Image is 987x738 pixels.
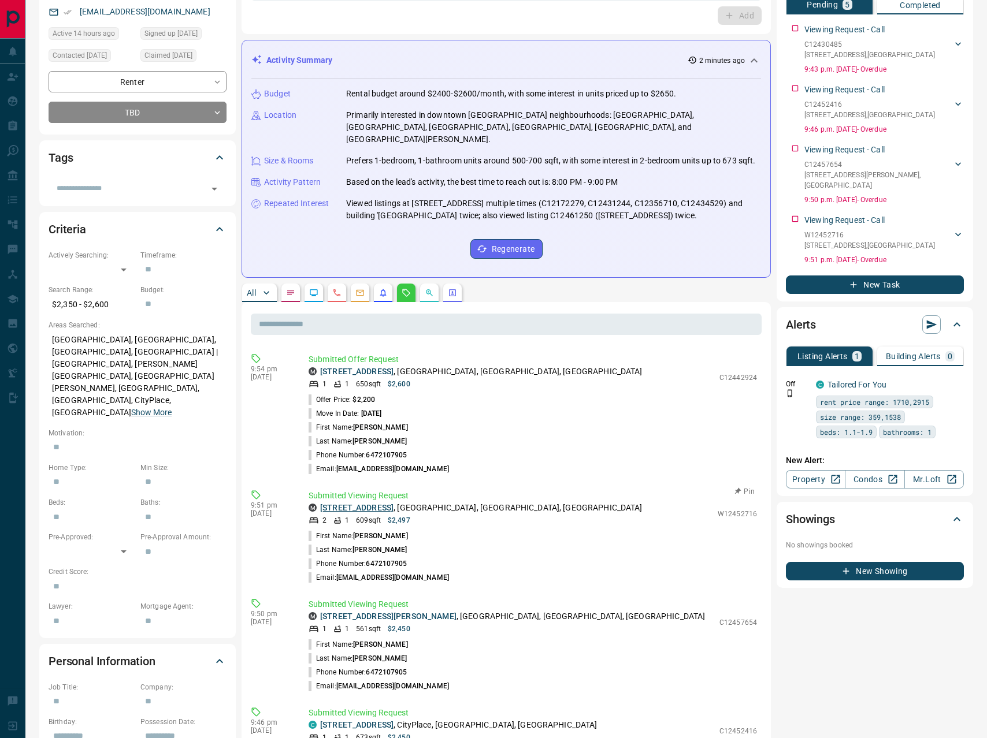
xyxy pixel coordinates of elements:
p: 9:51 p.m. [DATE] - Overdue [804,255,964,265]
p: Search Range: [49,285,135,295]
p: Possession Date: [140,717,227,727]
a: Tailored For You [828,380,886,389]
span: [PERSON_NAME] [353,532,407,540]
p: Lawyer: [49,601,135,612]
p: Timeframe: [140,250,227,260]
div: W12452716[STREET_ADDRESS],[GEOGRAPHIC_DATA] [804,228,964,253]
span: [EMAIL_ADDRESS][DOMAIN_NAME] [336,682,449,690]
p: Pre-Approval Amount: [140,532,227,542]
span: $2,200 [352,396,375,404]
p: Viewing Request - Call [804,24,885,36]
div: Alerts [786,311,964,338]
button: New Showing [786,562,964,580]
p: Prefers 1-bedroom, 1-bathroom units around 500-700 sqft, with some interest in 2-bedroom units up... [346,155,755,167]
span: [EMAIL_ADDRESS][DOMAIN_NAME] [336,465,449,473]
p: Location [264,109,296,121]
svg: Calls [332,288,342,297]
p: $2,497 [388,515,410,525]
p: Completed [900,1,941,9]
p: 1 [345,624,349,634]
svg: Notes [286,288,295,297]
p: Viewed listings at [STREET_ADDRESS] multiple times (C12172279, C12431244, C12356710, C12434529) a... [346,197,761,222]
h2: Alerts [786,315,816,334]
div: Tags [49,144,227,172]
span: Contacted [DATE] [53,50,107,61]
p: [GEOGRAPHIC_DATA], [GEOGRAPHIC_DATA], [GEOGRAPHIC_DATA], [GEOGRAPHIC_DATA] | [GEOGRAPHIC_DATA], [... [49,330,227,422]
button: Pin [728,486,762,497]
p: Viewing Request - Call [804,84,885,96]
button: Show More [131,407,172,419]
p: $2,450 [388,624,410,634]
p: Size & Rooms [264,155,314,167]
p: Company: [140,682,227,692]
h2: Criteria [49,220,86,238]
p: Submitted Offer Request [309,353,757,366]
p: [STREET_ADDRESS] , [GEOGRAPHIC_DATA] [804,240,935,251]
p: 609 sqft [356,515,381,525]
p: Rental budget around $2400-$2600/month, with some interest in units priced up to $2650. [346,88,676,100]
p: Off [786,379,809,389]
p: 1 [345,379,349,389]
span: [PERSON_NAME] [353,640,407,648]
p: 5 [845,1,849,9]
span: bathrooms: 1 [883,426,932,438]
div: Renter [49,71,227,92]
p: Phone Number: [309,558,407,569]
p: $2,350 - $2,600 [49,295,135,314]
p: Min Size: [140,463,227,473]
span: 6472107905 [366,668,407,676]
span: [PERSON_NAME] [353,423,407,431]
div: Showings [786,505,964,533]
p: First Name: [309,531,408,541]
p: [DATE] [251,373,291,381]
svg: Lead Browsing Activity [309,288,318,297]
div: C12457654[STREET_ADDRESS][PERSON_NAME],[GEOGRAPHIC_DATA] [804,157,964,193]
p: C12452416 [804,99,935,110]
span: Signed up [DATE] [144,28,198,39]
p: [DATE] [251,509,291,517]
a: [EMAIL_ADDRESS][DOMAIN_NAME] [80,7,210,16]
span: rent price range: 1710,2915 [820,396,929,408]
button: New Task [786,275,964,294]
p: 9:46 p.m. [DATE] - Overdue [804,124,964,135]
p: Activity Summary [266,54,332,66]
h2: Tags [49,148,73,167]
p: No showings booked [786,540,964,550]
p: 9:50 p.m. [DATE] - Overdue [804,195,964,205]
div: Criteria [49,215,227,243]
p: Submitted Viewing Request [309,707,757,719]
p: Email: [309,572,449,583]
p: 561 sqft [356,624,381,634]
p: [DATE] [251,618,291,626]
p: First Name: [309,422,408,433]
a: Condos [845,470,904,489]
div: condos.ca [816,381,824,389]
p: C12457654 [719,617,757,628]
a: [STREET_ADDRESS] [320,720,394,729]
a: [STREET_ADDRESS] [320,367,394,376]
svg: Opportunities [425,288,434,297]
div: mrloft.ca [309,367,317,375]
p: [DATE] [251,726,291,735]
p: New Alert: [786,454,964,467]
p: Offer Price: [309,394,375,405]
p: 9:51 pm [251,501,291,509]
p: Budget: [140,285,227,295]
div: C12430485[STREET_ADDRESS],[GEOGRAPHIC_DATA] [804,37,964,62]
div: condos.ca [309,721,317,729]
p: Actively Searching: [49,250,135,260]
div: Tue Oct 14 2025 [49,27,135,43]
p: Budget [264,88,291,100]
svg: Agent Actions [448,288,457,297]
p: 9:46 pm [251,718,291,726]
p: C12457654 [804,159,952,170]
p: Pending [807,1,838,9]
p: , [GEOGRAPHIC_DATA], [GEOGRAPHIC_DATA], [GEOGRAPHIC_DATA] [320,366,643,378]
div: Sun Oct 05 2025 [140,49,227,65]
span: [PERSON_NAME] [352,654,407,662]
p: W12452716 [804,230,935,240]
p: 2 [322,515,326,525]
svg: Requests [402,288,411,297]
p: 1 [322,624,326,634]
span: [EMAIL_ADDRESS][DOMAIN_NAME] [336,573,449,582]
